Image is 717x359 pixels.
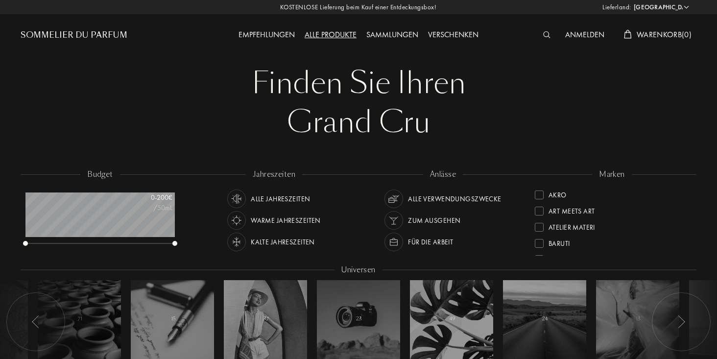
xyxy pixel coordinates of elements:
span: 15 [171,315,175,322]
span: 37 [263,315,269,322]
div: anlässe [423,169,463,180]
div: jahreszeiten [246,169,302,180]
a: Sommelier du Parfum [21,29,127,41]
img: usage_occasion_party_white.svg [387,214,401,227]
img: usage_season_hot_white.svg [230,214,243,227]
img: usage_season_average_white.svg [230,192,243,206]
a: Anmelden [560,29,609,40]
div: Grand Cru [28,103,689,142]
div: Alle Produkte [300,29,361,42]
div: Empfehlungen [234,29,300,42]
span: 24 [542,315,548,322]
img: usage_season_cold_white.svg [230,235,243,249]
div: Für die Arbeit [408,233,453,251]
div: Warme Jahreszeiten [251,211,321,230]
img: search_icn_white.svg [543,31,550,38]
a: Empfehlungen [234,29,300,40]
div: Atelier Materi [549,219,595,232]
div: Art Meets Art [549,203,595,216]
div: Anmelden [560,29,609,42]
div: Zum Ausgehen [408,211,460,230]
img: usage_occasion_all_white.svg [387,192,401,206]
span: 49 [450,315,455,322]
div: marken [592,169,632,180]
span: Warenkorb ( 0 ) [637,29,692,40]
div: Sammlungen [361,29,423,42]
img: cart_white.svg [624,30,632,39]
a: Verschenken [423,29,483,40]
div: Alle Jahreszeiten [251,190,310,208]
span: 23 [356,315,362,322]
span: Lieferland: [602,2,631,12]
div: Baruti [549,235,570,248]
div: Finden Sie Ihren [28,64,689,103]
div: Kalte Jahreszeiten [251,233,315,251]
div: budget [80,169,120,180]
div: Universen [335,264,382,276]
div: Verschenken [423,29,483,42]
a: Sammlungen [361,29,423,40]
div: Akro [549,187,567,200]
img: arr_left.svg [32,315,40,328]
div: /50mL [123,203,172,213]
div: Binet-Papillon [549,251,597,264]
div: 0 - 200 € [123,192,172,203]
div: Alle Verwendungszwecke [408,190,501,208]
a: Alle Produkte [300,29,361,40]
img: usage_occasion_work_white.svg [387,235,401,249]
img: arr_left.svg [677,315,685,328]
